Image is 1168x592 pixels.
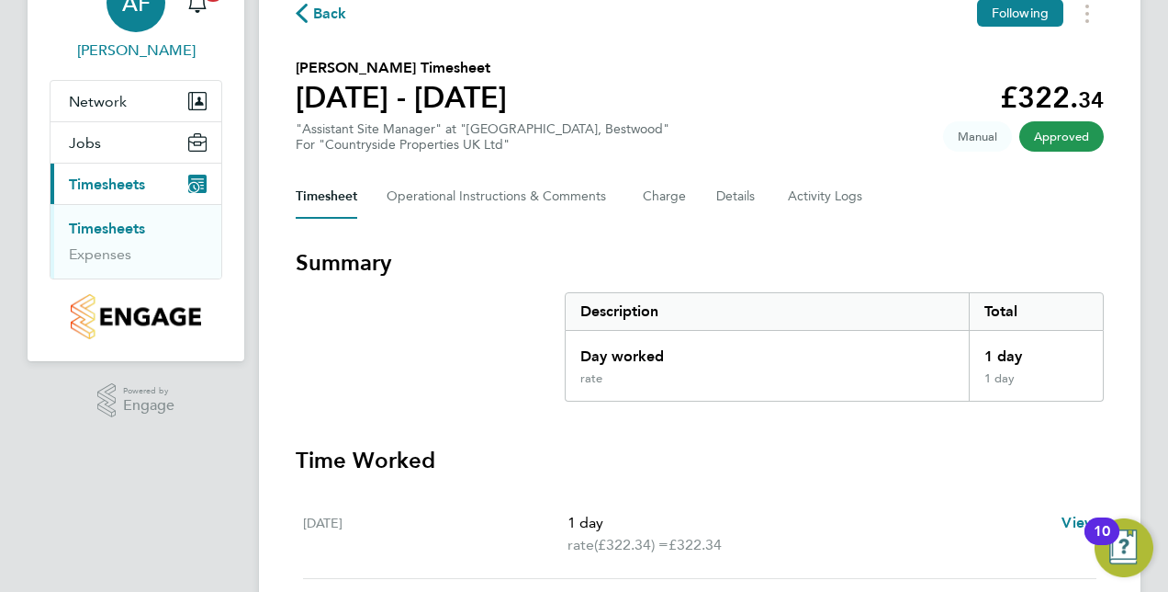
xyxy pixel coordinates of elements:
[69,245,131,263] a: Expenses
[567,534,594,556] span: rate
[303,512,567,556] div: [DATE]
[1061,512,1096,534] a: View
[566,331,969,371] div: Day worked
[1078,86,1104,113] span: 34
[51,122,221,163] button: Jobs
[296,57,507,79] h2: [PERSON_NAME] Timesheet
[594,536,668,553] span: (£322.34) =
[296,121,669,153] div: "Assistant Site Manager" at "[GEOGRAPHIC_DATA], Bestwood"
[643,175,687,219] button: Charge
[69,176,145,193] span: Timesheets
[1019,121,1104,152] span: This timesheet has been approved.
[1095,518,1153,577] button: Open Resource Center, 10 new notifications
[969,331,1103,371] div: 1 day
[580,371,602,386] div: rate
[296,137,669,153] div: For "Countryside Properties UK Ltd"
[1094,531,1110,555] div: 10
[123,398,174,414] span: Engage
[69,134,101,152] span: Jobs
[668,536,722,553] span: £322.34
[71,294,200,339] img: countryside-properties-logo-retina.png
[1061,514,1096,531] span: View
[969,293,1103,330] div: Total
[69,93,127,110] span: Network
[296,2,347,25] button: Back
[387,175,613,219] button: Operational Instructions & Comments
[97,383,175,418] a: Powered byEngage
[943,121,1012,152] span: This timesheet was manually created.
[296,446,1104,475] h3: Time Worked
[992,5,1049,21] span: Following
[565,292,1104,402] div: Summary
[296,248,1104,278] h3: Summary
[969,371,1103,401] div: 1 day
[50,40,222,62] span: Alan Fox
[296,79,507,116] h1: [DATE] - [DATE]
[313,3,347,25] span: Back
[788,175,865,219] button: Activity Logs
[51,204,221,279] div: Timesheets
[50,294,222,339] a: Go to home page
[51,81,221,121] button: Network
[69,220,145,237] a: Timesheets
[567,512,1047,534] p: 1 day
[296,175,357,219] button: Timesheet
[566,293,969,330] div: Description
[716,175,758,219] button: Details
[1000,80,1104,115] app-decimal: £322.
[51,164,221,204] button: Timesheets
[123,383,174,399] span: Powered by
